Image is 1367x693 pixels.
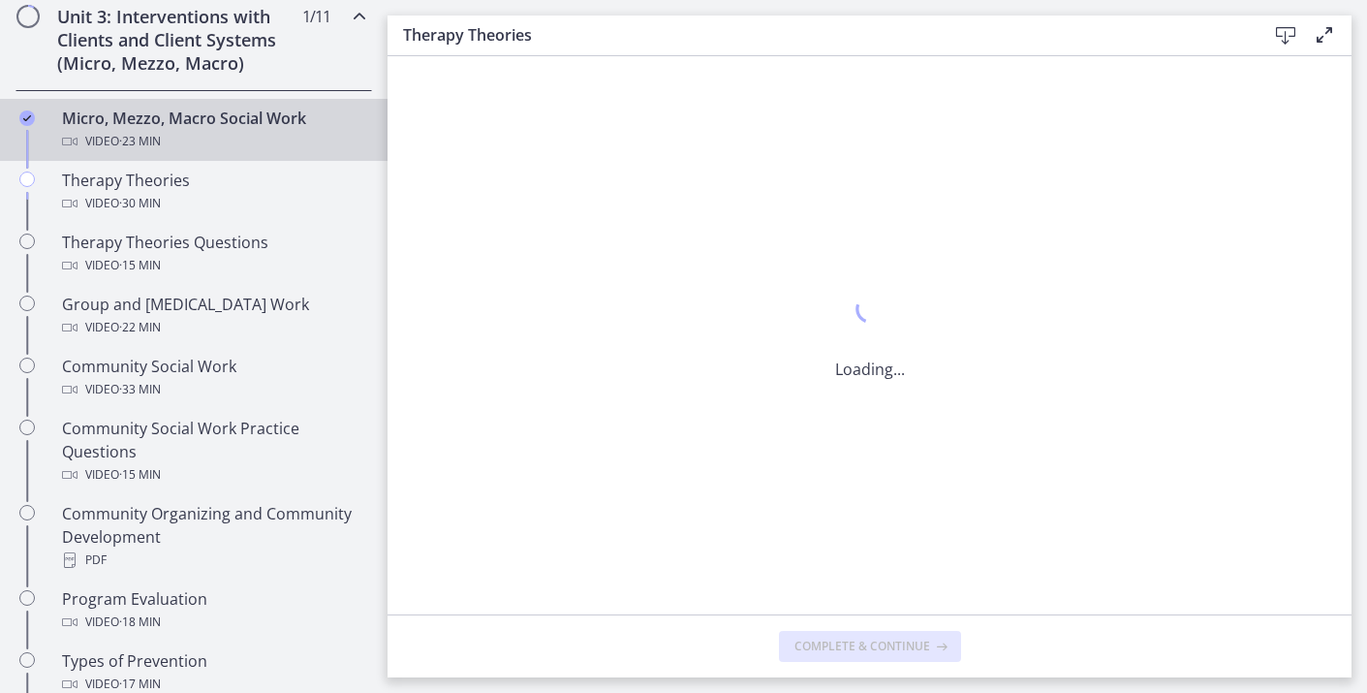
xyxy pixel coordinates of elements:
span: · 15 min [119,254,161,277]
span: · 18 min [119,611,161,634]
div: Video [62,316,364,339]
button: Complete & continue [779,631,961,662]
div: Video [62,254,364,277]
i: Completed [19,110,35,126]
span: · 33 min [119,378,161,401]
div: Community Social Work Practice Questions [62,417,364,487]
span: · 30 min [119,192,161,215]
div: Video [62,378,364,401]
div: Video [62,130,364,153]
span: · 15 min [119,463,161,487]
div: PDF [62,549,364,572]
div: Video [62,463,364,487]
div: Program Evaluation [62,587,364,634]
span: · 22 min [119,316,161,339]
div: Micro, Mezzo, Macro Social Work [62,107,364,153]
div: Therapy Theories Questions [62,231,364,277]
div: Group and [MEDICAL_DATA] Work [62,293,364,339]
div: 1 [835,290,905,334]
span: · 23 min [119,130,161,153]
div: Therapy Theories [62,169,364,215]
div: Community Organizing and Community Development [62,502,364,572]
span: 1 / 11 [302,5,330,28]
div: Video [62,611,364,634]
div: Video [62,192,364,215]
span: Complete & continue [794,639,930,654]
div: Community Social Work [62,355,364,401]
h3: Therapy Theories [403,23,1235,47]
p: Loading... [835,358,905,381]
h2: Unit 3: Interventions with Clients and Client Systems (Micro, Mezzo, Macro) [57,5,294,75]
